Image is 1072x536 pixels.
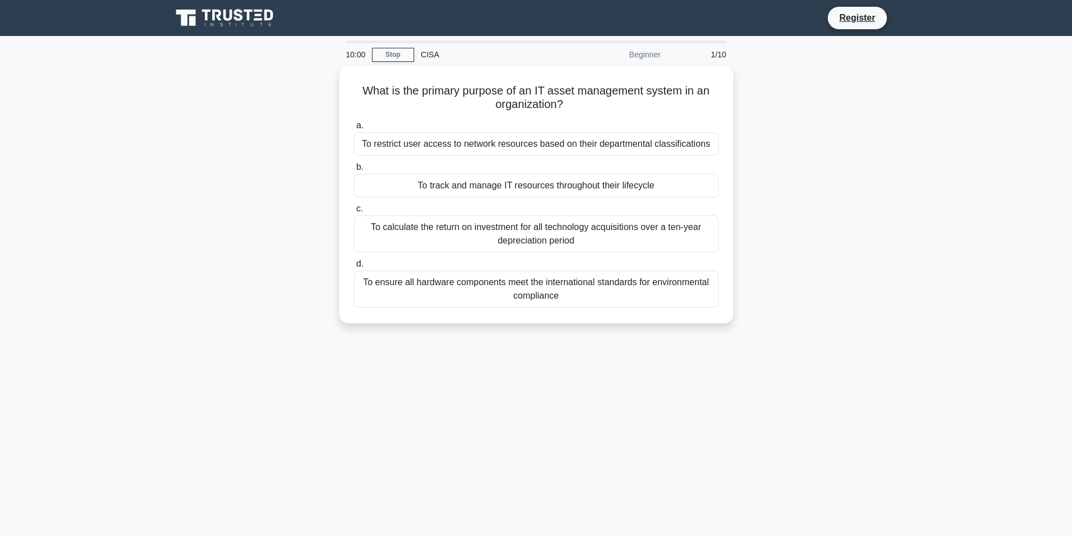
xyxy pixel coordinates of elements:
[356,162,364,172] span: b.
[667,43,733,66] div: 1/10
[354,215,719,253] div: To calculate the return on investment for all technology acquisitions over a ten-year depreciatio...
[354,174,719,197] div: To track and manage IT resources throughout their lifecycle
[354,132,719,156] div: To restrict user access to network resources based on their departmental classifications
[356,204,363,213] span: c.
[356,259,364,268] span: d.
[414,43,569,66] div: CISA
[356,120,364,130] span: a.
[354,271,719,308] div: To ensure all hardware components meet the international standards for environmental compliance
[339,43,372,66] div: 10:00
[372,48,414,62] a: Stop
[353,84,720,112] h5: What is the primary purpose of an IT asset management system in an organization?
[569,43,667,66] div: Beginner
[832,11,882,25] a: Register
